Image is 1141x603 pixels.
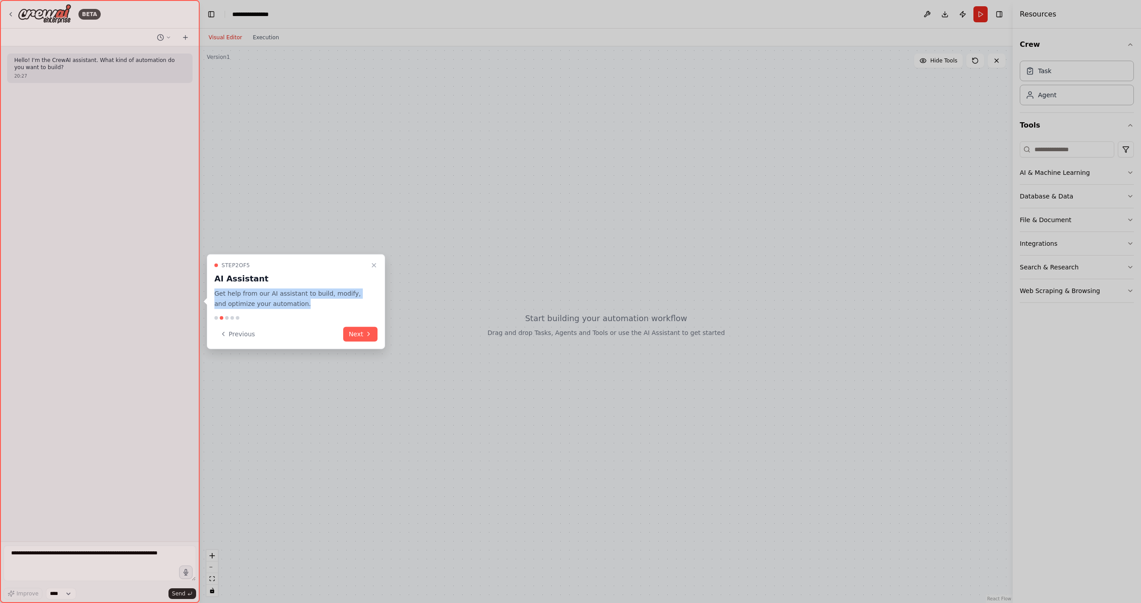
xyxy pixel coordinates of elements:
h3: AI Assistant [214,273,367,285]
span: Step 2 of 5 [222,262,250,269]
p: Get help from our AI assistant to build, modify, and optimize your automation. [214,289,367,309]
button: Previous [214,326,260,341]
button: Close walkthrough [369,260,379,271]
button: Next [343,326,378,341]
button: Hide left sidebar [205,8,218,21]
